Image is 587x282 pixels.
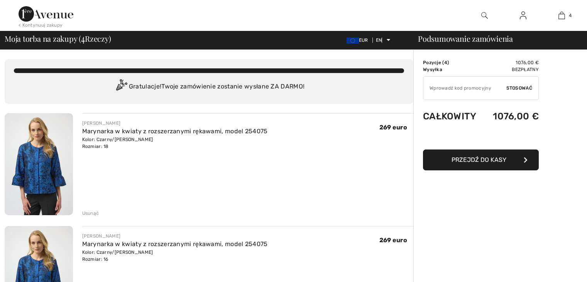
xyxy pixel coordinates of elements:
font: Rzeczy) [85,33,111,44]
a: Marynarka w kwiaty z rozszerzanymi rękawami, model 254075 [82,240,268,248]
font: Rozmiar: 16 [82,257,108,262]
font: 4 [569,13,572,18]
img: Marynarka w kwiaty z rozszerzanymi rękawami, model 254075 [5,113,73,215]
font: Moja torba na zakupy ( [5,33,81,44]
font: Bezpłatny [512,67,539,72]
font: ) [447,60,449,65]
font: [PERSON_NAME] [82,121,121,126]
font: EUR [359,37,368,43]
img: wyszukaj na stronie internetowej [481,11,488,20]
font: EN [376,37,382,43]
input: Kod promocyjny [423,76,506,100]
button: Przejdź do kasy [423,149,539,170]
font: 269 ​​euro [379,236,407,244]
font: [PERSON_NAME] [82,233,121,239]
a: Marynarka w kwiaty z rozszerzanymi rękawami, model 254075 [82,127,268,135]
font: Całkowity [423,111,477,122]
font: < Kontynuuj zakupy [19,22,63,28]
font: 1076,00 € [493,111,539,122]
img: Aleja 1ère [19,6,73,22]
font: 4 [81,31,85,44]
font: Twoje zamówienie zostanie wysłane ZA DARMO! [161,83,304,90]
font: Podsumowanie zamówienia [418,33,513,44]
font: Pozycje ( [423,60,444,65]
font: Wysyłka [423,67,442,72]
font: Gratulacje! [129,83,161,90]
img: Euro [347,37,359,44]
font: Rozmiar: 18 [82,144,109,149]
font: Stosować [506,85,532,91]
font: 269 ​​euro [379,124,407,131]
font: Kolor: Czarny/[PERSON_NAME] [82,137,153,142]
font: Przejdź do kasy [452,156,506,163]
iframe: PayPal [423,129,539,147]
img: Congratulation2.svg [113,79,129,95]
a: 4 [543,11,580,20]
img: Moja torba [558,11,565,20]
font: 1076,00 € [516,60,539,65]
a: Zalogować się [514,11,533,20]
font: Usunąć [82,211,99,216]
img: Moje informacje [520,11,526,20]
font: Kolor: Czarny/[PERSON_NAME] [82,250,153,255]
font: 4 [444,60,447,65]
